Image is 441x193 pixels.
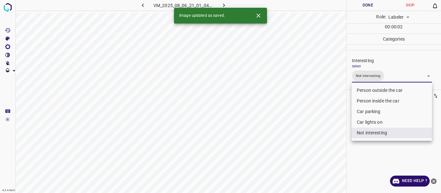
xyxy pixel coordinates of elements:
span: Image updated as saved. [179,13,225,19]
li: Car lights on [352,117,432,128]
li: Not interesting [352,128,432,138]
li: Person outside the car [352,85,432,96]
button: Close [252,10,264,22]
li: Person inside the car [352,96,432,106]
li: Car parking [352,106,432,117]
